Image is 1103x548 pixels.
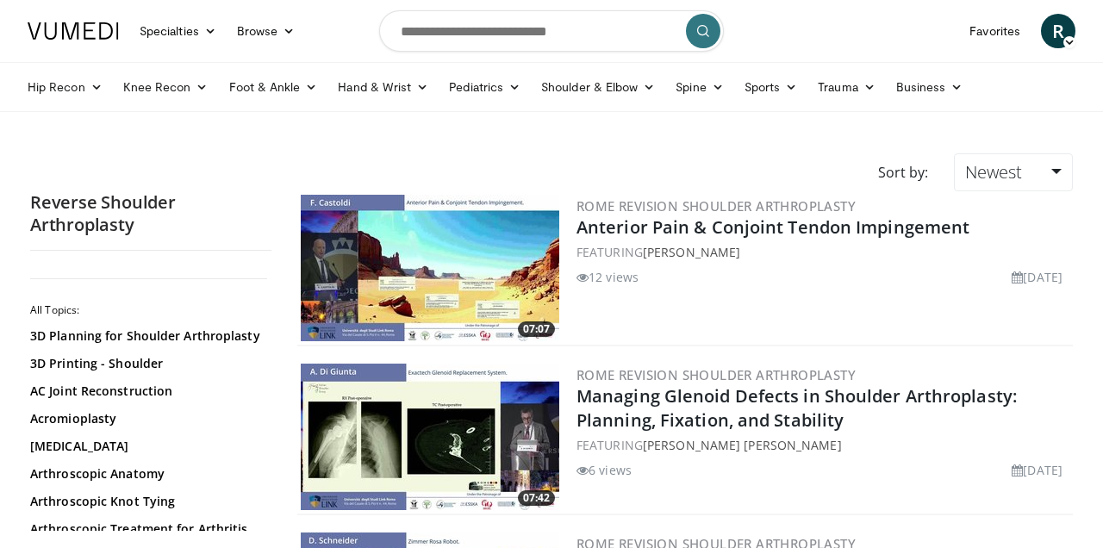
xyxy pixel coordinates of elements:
[643,244,740,260] a: [PERSON_NAME]
[886,70,974,104] a: Business
[643,437,842,453] a: [PERSON_NAME] [PERSON_NAME]
[30,438,263,455] a: [MEDICAL_DATA]
[576,366,856,383] a: Rome Revision Shoulder Arthroplasty
[30,191,271,236] h2: Reverse Shoulder Arthroplasty
[219,70,328,104] a: Foot & Ankle
[301,195,559,341] img: 8037028b-5014-4d38-9a8c-71d966c81743.300x170_q85_crop-smart_upscale.jpg
[30,303,267,317] h2: All Topics:
[1041,14,1075,48] a: R
[1012,461,1062,479] li: [DATE]
[30,355,263,372] a: 3D Printing - Shoulder
[576,243,1069,261] div: FEATURING
[28,22,119,40] img: VuMedi Logo
[30,383,263,400] a: AC Joint Reconstruction
[30,327,263,345] a: 3D Planning for Shoulder Arthroplasty
[1012,268,1062,286] li: [DATE]
[30,465,263,483] a: Arthroscopic Anatomy
[327,70,439,104] a: Hand & Wrist
[379,10,724,52] input: Search topics, interventions
[807,70,886,104] a: Trauma
[129,14,227,48] a: Specialties
[576,215,969,239] a: Anterior Pain & Conjoint Tendon Impingement
[531,70,665,104] a: Shoulder & Elbow
[30,410,263,427] a: Acromioplasty
[734,70,808,104] a: Sports
[576,436,1069,454] div: FEATURING
[301,195,559,341] a: 07:07
[301,364,559,510] img: 20d82a31-24c1-4cf8-8505-f6583b54eaaf.300x170_q85_crop-smart_upscale.jpg
[954,153,1073,191] a: Newest
[665,70,733,104] a: Spine
[30,493,263,510] a: Arthroscopic Knot Tying
[865,153,941,191] div: Sort by:
[576,384,1017,432] a: Managing Glenoid Defects in Shoulder Arthroplasty: Planning, Fixation, and Stability
[965,160,1022,184] span: Newest
[227,14,306,48] a: Browse
[301,364,559,510] a: 07:42
[518,321,555,337] span: 07:07
[17,70,113,104] a: Hip Recon
[959,14,1031,48] a: Favorites
[113,70,219,104] a: Knee Recon
[30,520,263,538] a: Arthroscopic Treatment for Arthritis
[439,70,531,104] a: Pediatrics
[518,490,555,506] span: 07:42
[576,268,639,286] li: 12 views
[576,197,856,215] a: Rome Revision Shoulder Arthroplasty
[576,461,632,479] li: 6 views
